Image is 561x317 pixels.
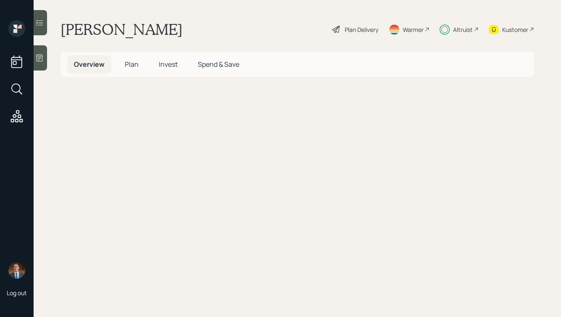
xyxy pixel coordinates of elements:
span: Spend & Save [198,60,239,69]
span: Invest [159,60,178,69]
div: Kustomer [502,25,528,34]
div: Warmer [403,25,424,34]
span: Overview [74,60,105,69]
span: Plan [125,60,139,69]
div: Log out [7,289,27,297]
div: Plan Delivery [345,25,378,34]
img: hunter_neumayer.jpg [8,262,25,279]
div: Altruist [453,25,473,34]
h1: [PERSON_NAME] [60,20,183,39]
